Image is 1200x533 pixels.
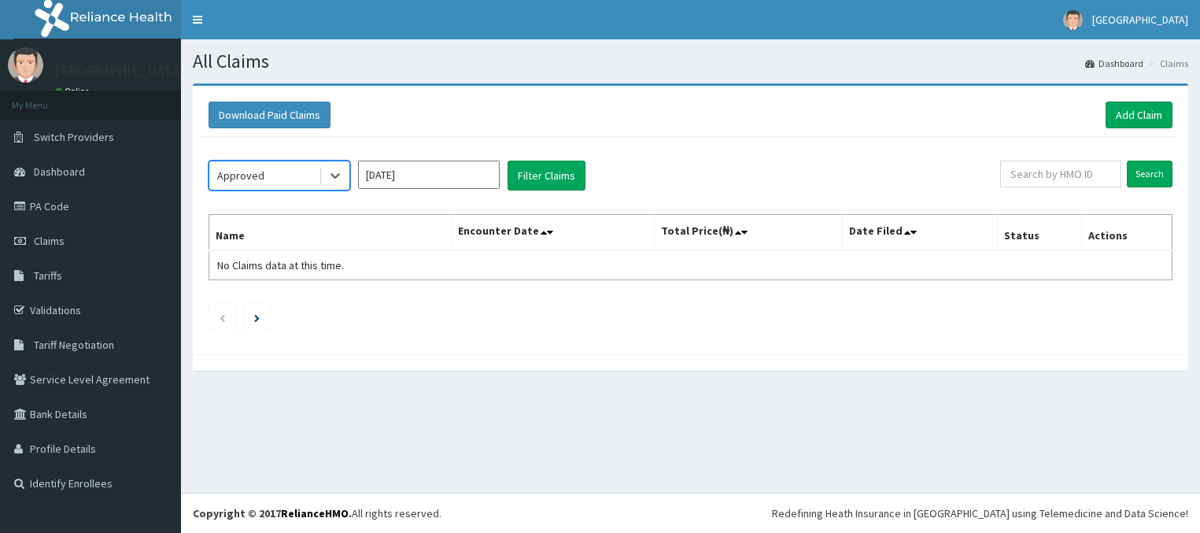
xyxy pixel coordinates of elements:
th: Encounter Date [452,215,655,251]
span: [GEOGRAPHIC_DATA] [1092,13,1188,27]
a: RelianceHMO [281,506,349,520]
span: Tariffs [34,268,62,283]
span: Claims [34,234,65,248]
li: Claims [1145,57,1188,70]
span: No Claims data at this time. [217,258,344,272]
th: Name [209,215,452,251]
input: Select Month and Year [358,161,500,189]
span: Tariff Negotiation [34,338,114,352]
th: Total Price(₦) [655,215,843,251]
a: Dashboard [1085,57,1143,70]
th: Status [998,215,1082,251]
input: Search [1127,161,1172,187]
button: Download Paid Claims [209,102,330,128]
a: Next page [254,310,260,324]
button: Filter Claims [508,161,585,191]
a: Add Claim [1106,102,1172,128]
h1: All Claims [193,51,1188,72]
span: Switch Providers [34,130,114,144]
a: Online [55,86,93,97]
a: Previous page [219,310,226,324]
th: Date Filed [842,215,998,251]
div: Approved [217,168,264,183]
img: User Image [8,47,43,83]
footer: All rights reserved. [181,493,1200,533]
th: Actions [1081,215,1172,251]
input: Search by HMO ID [1000,161,1121,187]
img: User Image [1063,10,1083,30]
span: Dashboard [34,165,85,179]
p: [GEOGRAPHIC_DATA] [55,64,185,78]
strong: Copyright © 2017 . [193,506,352,520]
div: Redefining Heath Insurance in [GEOGRAPHIC_DATA] using Telemedicine and Data Science! [772,505,1188,521]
